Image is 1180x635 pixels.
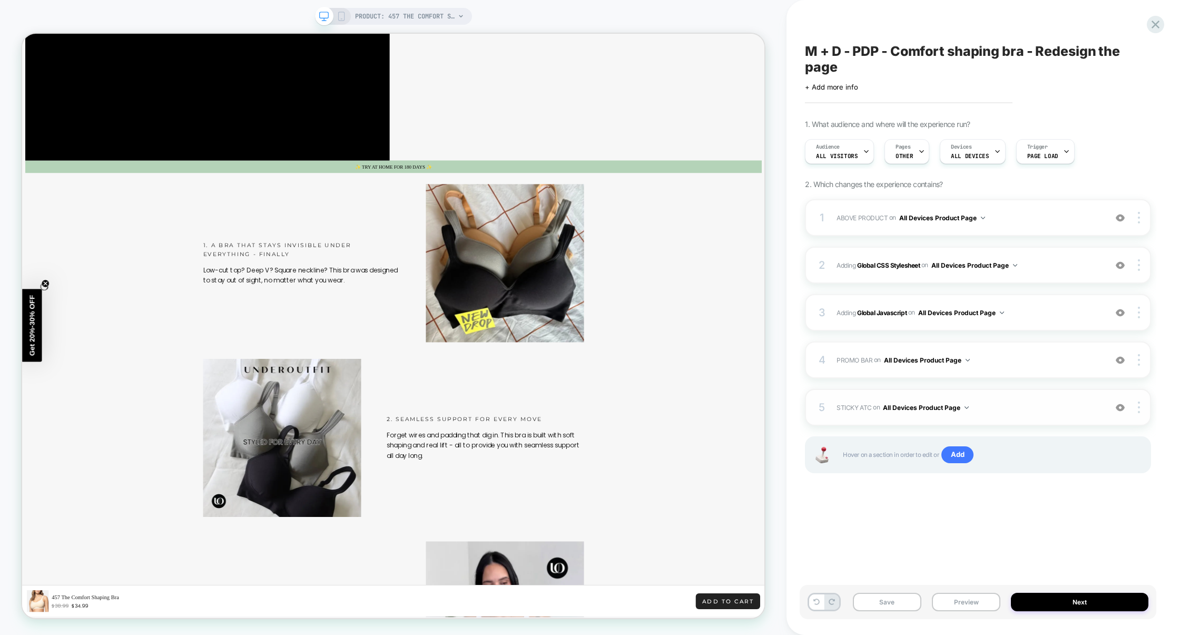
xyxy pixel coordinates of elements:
img: close [1138,307,1140,318]
button: All Devices Product Page [918,306,1004,319]
span: + Add more info [805,83,858,91]
img: Joystick [811,447,832,463]
h4: 2. Seamless Support for Every Move [486,508,693,520]
span: ALL DEVICES [951,152,989,160]
div: ✨ TRY AT HOME FOR 180 DAYS ✨ [444,173,547,182]
span: M + D - PDP - Comfort shaping bra - Redesign the page [805,43,1151,75]
img: crossed eye [1116,261,1125,270]
p: Forget wires and padding that dig in. This bra is built with soft shaping and real lift - all to ... [486,529,749,570]
span: STICKY ATC [837,403,871,411]
div: 2 [817,256,827,275]
img: 1. A Bra That Stays Invisible Under Everything - Finally [538,201,749,412]
b: Global Javascript [857,308,907,316]
span: 2. Which changes the experience contains? [805,180,942,189]
img: down arrow [966,359,970,362]
span: All Visitors [816,152,858,160]
span: ABOVE PRODUCT [837,213,888,221]
button: All Devices Product Page [883,401,969,414]
img: down arrow [965,406,969,409]
img: close [1138,402,1140,413]
span: on [908,307,915,318]
p: Low-cut top? Deep V? Square neckline? This bra was designed to stay out of sight, no matter what ... [241,309,505,337]
img: crossed eye [1116,356,1125,365]
h4: 1. A Bra That Stays Invisible Under Everything - Finally [241,276,505,300]
span: Pages [896,143,910,151]
img: down arrow [1013,264,1017,267]
span: Page Load [1027,152,1058,160]
span: Hover on a section in order to edit or [843,446,1139,463]
span: on [889,212,896,223]
span: on [874,354,881,366]
span: Audience [816,143,840,151]
img: crossed eye [1116,308,1125,317]
button: Close teaser [24,332,35,343]
span: on [921,259,928,271]
div: 3 [817,303,827,322]
button: All Devices Product Page [931,259,1017,272]
img: down arrow [981,217,985,219]
button: Preview [932,593,1000,611]
button: Next [1011,593,1148,611]
span: Adding [837,306,1101,319]
span: 1. What audience and where will the experience run? [805,120,970,129]
img: crossed eye [1116,213,1125,222]
img: close [1138,354,1140,366]
button: Save [853,593,921,611]
span: PRODUCT: 457 The Comfort Shaping Bra [sand] [355,8,455,25]
div: 5 [817,398,827,417]
span: Get 20%-30% OFF [8,348,18,429]
span: PROMO BAR [837,356,872,364]
div: 1 [817,208,827,227]
button: All Devices Product Page [899,211,985,224]
img: crossed eye [1116,403,1125,412]
div: 4 [817,350,827,369]
img: close [1138,212,1140,223]
span: Add [941,446,973,463]
span: Adding [837,259,1101,272]
span: Devices [951,143,971,151]
b: Global CSS Stylesheet [857,261,920,269]
span: on [873,402,880,413]
img: close [1138,259,1140,271]
img: down arrow [1000,311,1004,314]
button: All Devices Product Page [884,354,970,367]
span: Trigger [1027,143,1048,151]
span: OTHER [896,152,913,160]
